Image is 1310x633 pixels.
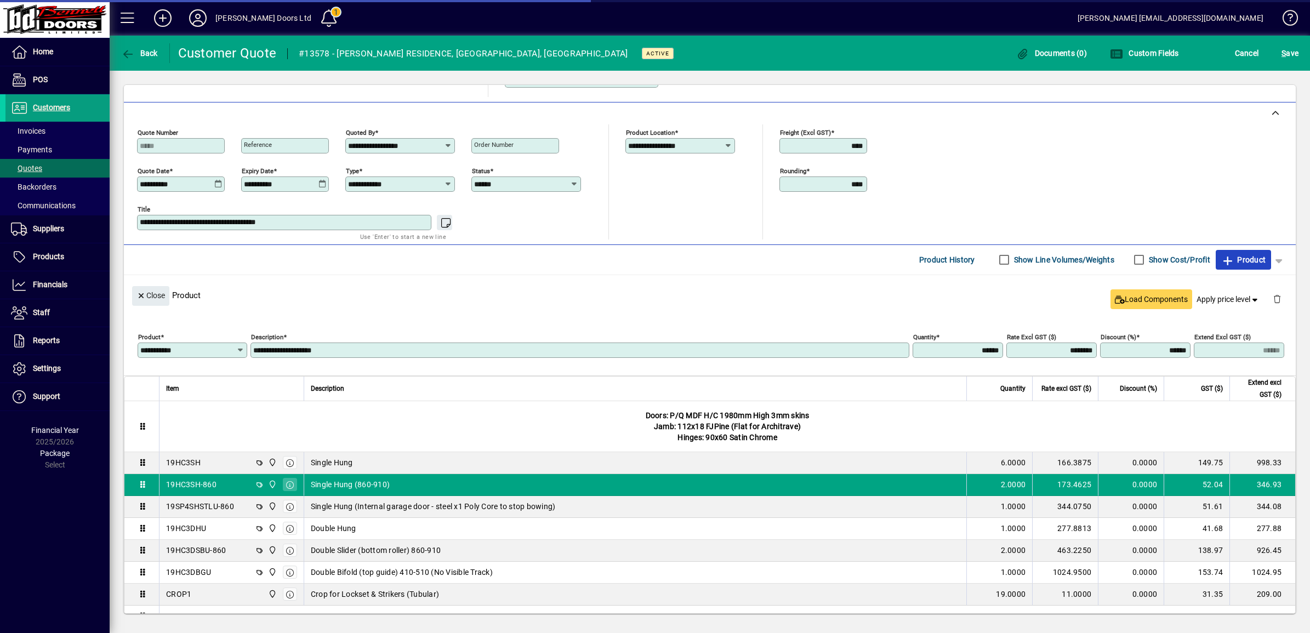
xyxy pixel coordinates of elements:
span: Double Hung [311,523,356,534]
mat-label: Freight (excl GST) [780,128,831,136]
span: Backorders [11,183,56,191]
td: 0.0000 [1098,584,1164,606]
span: Double Slider (bottom roller) 860-910 [311,545,441,556]
span: Single Hung [311,457,353,468]
div: 19SP4SHSTLU-860 [166,501,234,512]
a: Staff [5,299,110,327]
span: Package [40,449,70,458]
td: 51.61 [1164,496,1229,518]
label: Show Cost/Profit [1147,254,1210,265]
mat-hint: Use 'Enter' to start a new line [360,230,446,243]
td: 209.00 [1229,584,1295,606]
span: S [1281,49,1286,58]
td: 149.75 [1164,452,1229,474]
div: CROP1 [166,589,191,600]
span: Products [33,252,64,261]
span: Item [166,383,179,395]
button: Product [1216,250,1271,270]
mat-label: Quote number [138,128,178,136]
div: Product [124,275,1296,315]
td: 153.74 [1164,562,1229,584]
td: 1024.95 [1229,562,1295,584]
app-page-header-button: Close [129,290,172,300]
span: Bennett Doors Ltd [265,522,278,534]
a: Products [5,243,110,271]
a: Invoices [5,122,110,140]
mat-label: Quoted by [346,128,375,136]
span: Invoices [11,127,45,135]
a: Reports [5,327,110,355]
span: Double Bifold (top guide) 410-510 (No Visible Track) [311,567,493,578]
app-page-header-button: Back [110,43,170,63]
a: Knowledge Base [1274,2,1296,38]
div: Doors: P/Q MDF H/C 1980mm High 3mm skins Jamb: 112x18 FJPine (Flat for Architrave) Hinges: 90x60 ... [160,401,1295,452]
a: Home [5,38,110,66]
span: 6.0000 [1001,457,1026,468]
td: 344.08 [1229,496,1295,518]
td: 0.0000 [1098,452,1164,474]
span: Custom Fields [1110,49,1179,58]
mat-label: Extend excl GST ($) [1194,333,1251,340]
app-page-header-button: Delete [1264,294,1290,304]
button: Add [145,8,180,28]
span: Reports [33,336,60,345]
td: 41.68 [1164,518,1229,540]
span: Product History [919,251,975,269]
td: 277.88 [1229,518,1295,540]
button: Profile [180,8,215,28]
button: Apply price level [1192,289,1265,309]
span: Discount (%) [1120,383,1157,395]
mat-label: Order number [474,141,514,149]
span: Suppliers [33,224,64,233]
span: Payments [11,145,52,154]
span: GST ($) [1201,383,1223,395]
span: Settings [33,364,61,373]
mat-label: Description [251,333,283,340]
td: 0.0000 [1098,562,1164,584]
a: Suppliers [5,215,110,243]
span: Cancel [1235,44,1259,62]
mat-label: Discount (%) [1101,333,1136,340]
button: Save [1279,43,1301,63]
span: 1.0000 [1001,523,1026,534]
span: Documents (0) [1016,49,1087,58]
button: Documents (0) [1013,43,1090,63]
button: Load Components [1110,289,1192,309]
a: Support [5,383,110,410]
button: Close [132,286,169,306]
span: Back [121,49,158,58]
span: Bennett Doors Ltd [265,544,278,556]
span: Close [136,287,165,305]
div: [PERSON_NAME] Doors Ltd [215,9,311,27]
span: 19.0000 [996,589,1026,600]
span: Bennett Doors Ltd [265,588,278,600]
td: 346.93 [1229,474,1295,496]
span: Bennett Doors Ltd [265,478,278,491]
button: Delete [1264,286,1290,312]
mat-label: Reference [244,141,272,149]
button: Product History [915,250,979,270]
span: Financial Year [31,426,79,435]
span: 2.0000 [1001,545,1026,556]
td: 0.0000 [1098,518,1164,540]
mat-label: Product location [626,128,675,136]
td: 998.33 [1229,452,1295,474]
label: Show Line Volumes/Weights [1012,254,1114,265]
a: Communications [5,196,110,215]
span: Product [1221,251,1266,269]
span: Rate excl GST ($) [1041,383,1091,395]
button: Cancel [1232,43,1262,63]
td: 31.35 [1164,584,1229,606]
span: Apply price level [1197,294,1260,305]
span: Support [33,392,60,401]
a: POS [5,66,110,94]
td: 0.0000 [1098,540,1164,562]
a: Quotes [5,159,110,178]
span: Crop for Lockset & Strikers (Tubular) [311,589,439,600]
div: 277.8813 [1039,523,1091,534]
div: 11.0000 [1039,589,1091,600]
mat-label: Quote date [138,167,169,174]
mat-label: Rate excl GST ($) [1007,333,1056,340]
mat-label: Product [138,333,161,340]
span: Bennett Doors Ltd [265,566,278,578]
